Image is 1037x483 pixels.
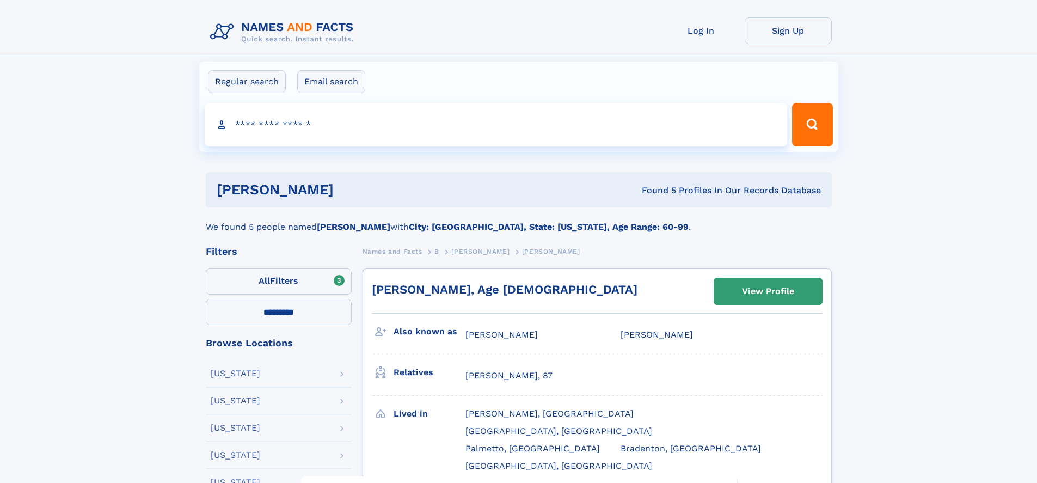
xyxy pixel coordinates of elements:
[205,103,788,146] input: search input
[317,222,390,232] b: [PERSON_NAME]
[465,329,538,340] span: [PERSON_NAME]
[451,244,510,258] a: [PERSON_NAME]
[206,247,352,256] div: Filters
[451,248,510,255] span: [PERSON_NAME]
[465,443,600,454] span: Palmetto, [GEOGRAPHIC_DATA]
[434,244,439,258] a: B
[206,268,352,295] label: Filters
[394,363,465,382] h3: Relatives
[363,244,422,258] a: Names and Facts
[658,17,745,44] a: Log In
[206,338,352,348] div: Browse Locations
[714,278,822,304] a: View Profile
[217,183,488,197] h1: [PERSON_NAME]
[211,424,260,432] div: [US_STATE]
[394,405,465,423] h3: Lived in
[211,396,260,405] div: [US_STATE]
[488,185,821,197] div: Found 5 Profiles In Our Records Database
[465,408,634,419] span: [PERSON_NAME], [GEOGRAPHIC_DATA]
[394,322,465,341] h3: Also known as
[434,248,439,255] span: B
[465,370,553,382] a: [PERSON_NAME], 87
[297,70,365,93] label: Email search
[621,329,693,340] span: [PERSON_NAME]
[259,276,270,286] span: All
[211,369,260,378] div: [US_STATE]
[792,103,832,146] button: Search Button
[208,70,286,93] label: Regular search
[745,17,832,44] a: Sign Up
[206,17,363,47] img: Logo Names and Facts
[206,207,832,234] div: We found 5 people named with .
[621,443,761,454] span: Bradenton, [GEOGRAPHIC_DATA]
[465,426,652,436] span: [GEOGRAPHIC_DATA], [GEOGRAPHIC_DATA]
[372,283,637,296] a: [PERSON_NAME], Age [DEMOGRAPHIC_DATA]
[409,222,689,232] b: City: [GEOGRAPHIC_DATA], State: [US_STATE], Age Range: 60-99
[211,451,260,460] div: [US_STATE]
[742,279,794,304] div: View Profile
[465,461,652,471] span: [GEOGRAPHIC_DATA], [GEOGRAPHIC_DATA]
[522,248,580,255] span: [PERSON_NAME]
